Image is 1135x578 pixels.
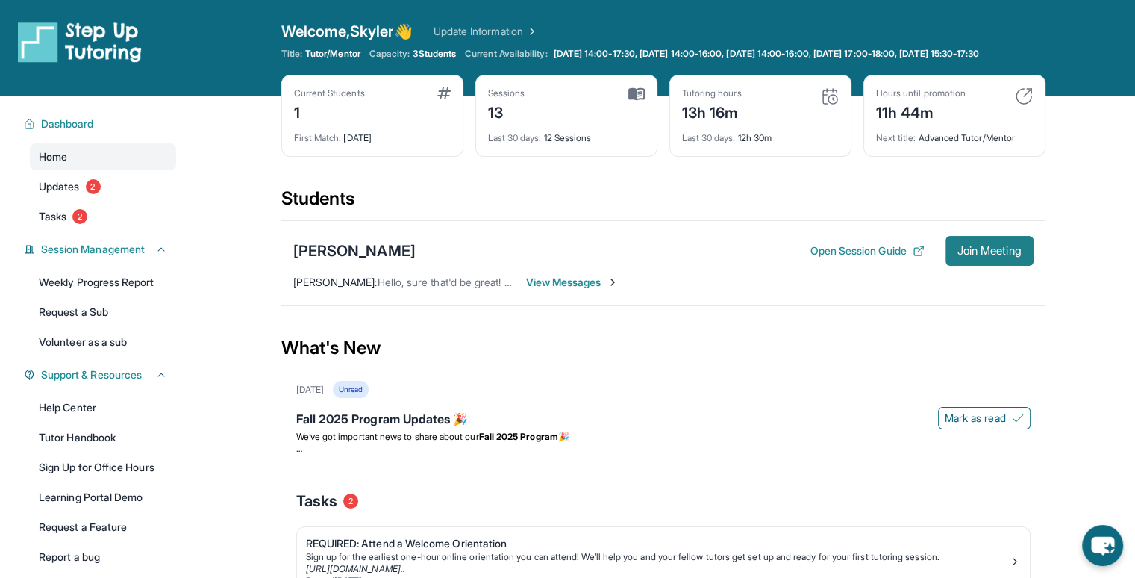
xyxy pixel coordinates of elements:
[30,544,176,571] a: Report a bug
[437,87,451,99] img: card
[30,203,176,230] a: Tasks2
[281,21,413,42] span: Welcome, Skyler 👋
[39,179,80,194] span: Updates
[294,99,365,123] div: 1
[876,99,966,123] div: 11h 44m
[30,514,176,541] a: Request a Feature
[369,48,410,60] span: Capacity:
[810,243,924,258] button: Open Session Guide
[86,179,101,194] span: 2
[465,48,547,60] span: Current Availability:
[343,494,358,509] span: 2
[628,87,645,101] img: card
[488,99,525,123] div: 13
[30,454,176,481] a: Sign Up for Office Hours
[35,242,167,257] button: Session Management
[938,407,1031,429] button: Mark as read
[72,209,87,224] span: 2
[294,87,365,99] div: Current Students
[296,431,479,442] span: We’ve got important news to share about our
[35,116,167,131] button: Dashboard
[281,48,302,60] span: Title:
[333,381,369,398] div: Unread
[682,132,736,143] span: Last 30 days :
[876,87,966,99] div: Hours until promotion
[281,315,1045,381] div: What's New
[554,48,980,60] span: [DATE] 14:00-17:30, [DATE] 14:00-16:00, [DATE] 14:00-16:00, [DATE] 17:00-18:00, [DATE] 15:30-17:30
[306,536,1009,551] div: REQUIRED: Attend a Welcome Orientation
[294,123,451,144] div: [DATE]
[1015,87,1033,105] img: card
[293,240,416,261] div: [PERSON_NAME]
[30,269,176,296] a: Weekly Progress Report
[945,236,1034,266] button: Join Meeting
[306,551,1009,563] div: Sign up for the earliest one-hour online orientation you can attend! We’ll help you and your fell...
[39,209,66,224] span: Tasks
[821,87,839,105] img: card
[682,99,742,123] div: 13h 16m
[488,87,525,99] div: Sessions
[523,24,538,39] img: Chevron Right
[1082,525,1123,566] button: chat-button
[682,123,839,144] div: 12h 30m
[434,24,538,39] a: Update Information
[1012,412,1024,424] img: Mark as read
[876,123,1033,144] div: Advanced Tutor/Mentor
[682,87,742,99] div: Tutoring hours
[296,491,337,512] span: Tasks
[957,246,1022,255] span: Join Meeting
[296,384,324,396] div: [DATE]
[558,431,569,442] span: 🎉
[488,132,542,143] span: Last 30 days :
[41,242,145,257] span: Session Management
[30,173,176,200] a: Updates2
[294,132,342,143] span: First Match :
[30,143,176,170] a: Home
[296,410,1031,431] div: Fall 2025 Program Updates 🎉
[607,276,619,288] img: Chevron-Right
[306,563,405,574] a: [URL][DOMAIN_NAME]..
[479,431,558,442] strong: Fall 2025 Program
[488,123,645,144] div: 12 Sessions
[39,149,67,164] span: Home
[305,48,360,60] span: Tutor/Mentor
[41,116,94,131] span: Dashboard
[35,367,167,382] button: Support & Resources
[30,484,176,511] a: Learning Portal Demo
[945,411,1006,426] span: Mark as read
[293,276,378,288] span: [PERSON_NAME] :
[18,21,142,63] img: logo
[378,276,648,288] span: Hello, sure that'd be great! Thank you for letting me know
[413,48,456,60] span: 3 Students
[876,132,916,143] span: Next title :
[281,187,1045,220] div: Students
[30,394,176,421] a: Help Center
[551,48,983,60] a: [DATE] 14:00-17:30, [DATE] 14:00-16:00, [DATE] 14:00-16:00, [DATE] 17:00-18:00, [DATE] 15:30-17:30
[30,424,176,451] a: Tutor Handbook
[41,367,142,382] span: Support & Resources
[30,299,176,326] a: Request a Sub
[526,275,619,290] span: View Messages
[30,329,176,355] a: Volunteer as a sub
